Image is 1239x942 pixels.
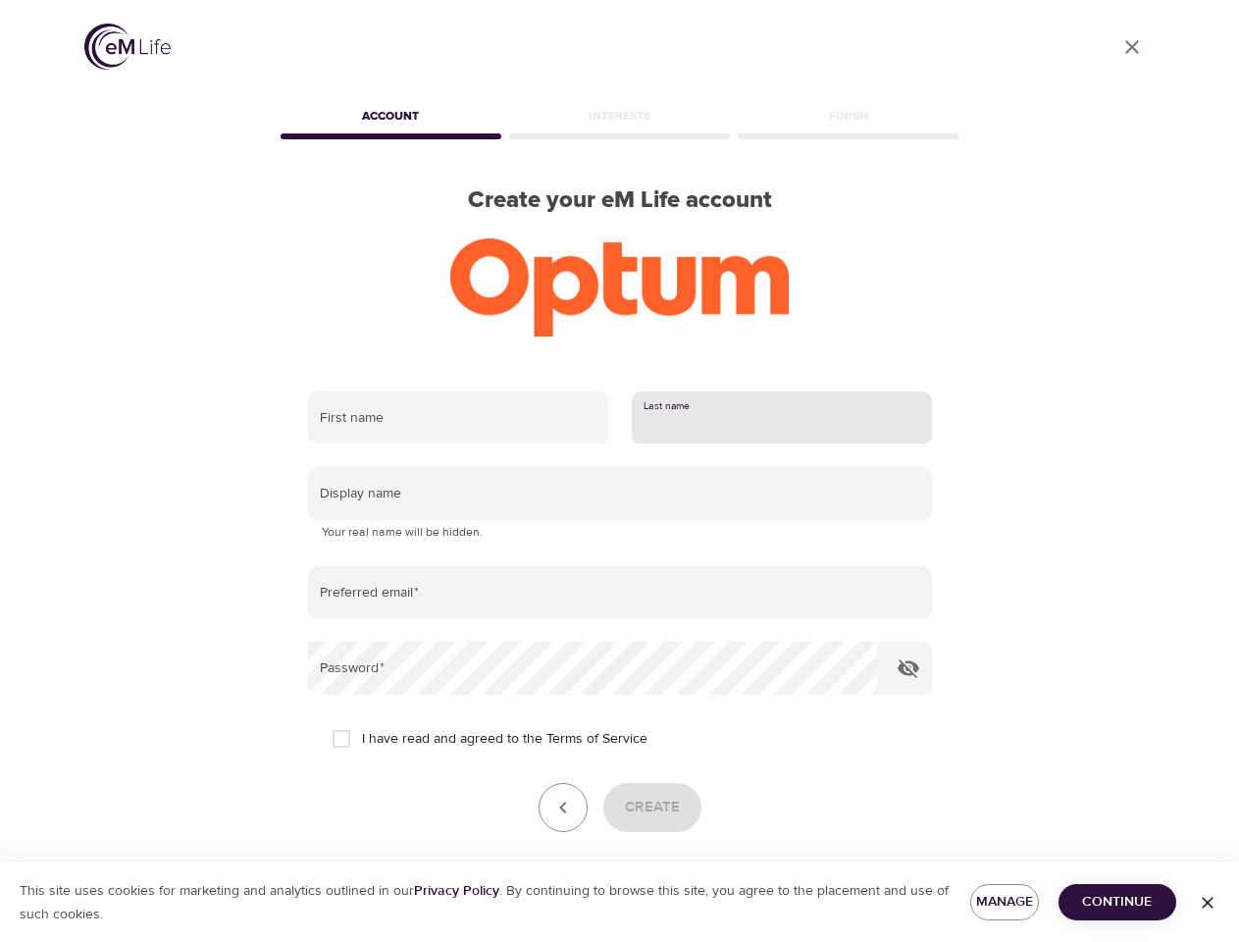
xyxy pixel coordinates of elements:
span: I have read and agreed to the [362,729,647,750]
button: Manage [970,884,1039,920]
img: Optum-logo-ora-RGB.png [450,238,789,337]
span: Continue [1074,890,1161,915]
a: close [1109,24,1156,71]
p: Your real name will be hidden. [322,523,918,543]
button: Continue [1058,884,1176,920]
a: Privacy Policy [414,882,499,900]
h2: Create your eM Life account [277,186,963,215]
a: Terms of Service [546,729,647,750]
img: logo [84,24,171,70]
span: Manage [986,890,1023,915]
